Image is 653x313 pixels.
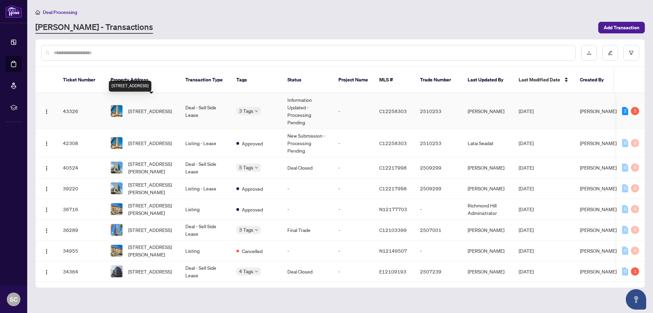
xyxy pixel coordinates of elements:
span: [PERSON_NAME] [580,140,617,146]
td: - [282,240,333,261]
span: [PERSON_NAME] [580,165,617,171]
span: [PERSON_NAME] [580,248,617,254]
span: Approved [242,185,263,192]
td: Listing [180,199,231,220]
div: 0 [622,184,628,192]
span: C12258303 [379,108,407,114]
div: 1 [631,267,639,276]
td: - [333,240,374,261]
td: Deal - Sell Side Lease [180,93,231,129]
img: Logo [44,249,49,254]
span: C12103399 [379,227,407,233]
td: Latai Seadat [462,129,513,157]
td: Listing - Lease [180,178,231,199]
span: [STREET_ADDRESS] [128,107,172,115]
td: 40524 [57,157,105,178]
span: [DATE] [519,185,534,191]
span: [PERSON_NAME] [580,108,617,114]
td: [PERSON_NAME] [462,220,513,240]
span: [STREET_ADDRESS][PERSON_NAME] [128,181,174,196]
th: Trade Number [415,67,462,93]
td: 36716 [57,199,105,220]
span: down [255,228,258,232]
span: down [255,166,258,169]
td: - [333,178,374,199]
span: C12217998 [379,165,407,171]
div: 0 [622,247,628,255]
div: 0 [631,163,639,172]
span: [PERSON_NAME] [580,227,617,233]
span: [DATE] [519,206,534,212]
span: [STREET_ADDRESS][PERSON_NAME] [128,202,174,217]
img: thumbnail-img [111,162,122,173]
img: thumbnail-img [111,105,122,117]
img: Logo [44,141,49,146]
td: Listing [180,240,231,261]
th: Status [282,67,333,93]
button: Logo [41,266,52,277]
td: Deal - Sell Side Lease [180,157,231,178]
td: 43326 [57,93,105,129]
span: Cancelled [242,247,263,255]
div: 2 [622,107,628,115]
button: edit [602,45,618,61]
button: Logo [41,162,52,173]
td: Deal Closed [282,157,333,178]
span: Last Modified Date [519,76,560,83]
a: [PERSON_NAME] - Transactions [35,21,153,34]
span: Deal Processing [43,9,77,15]
span: download [587,50,591,55]
td: Richmond Hill Administrator [462,199,513,220]
th: Last Modified Date [513,67,574,93]
td: 36289 [57,220,105,240]
span: SC [10,295,18,304]
span: home [35,10,40,15]
img: thumbnail-img [111,224,122,236]
td: - [333,261,374,282]
img: thumbnail-img [111,266,122,277]
td: Final Trade [282,220,333,240]
th: Tags [231,67,282,93]
span: Approved [242,206,263,213]
img: thumbnail-img [111,245,122,256]
img: logo [5,5,22,18]
div: 0 [622,226,628,234]
button: Add Transaction [598,22,645,33]
th: Property Address [105,67,180,93]
div: 0 [631,247,639,255]
td: [PERSON_NAME] [462,178,513,199]
div: [STREET_ADDRESS] [109,81,151,92]
span: [PERSON_NAME] [580,206,617,212]
div: 0 [631,205,639,213]
span: [DATE] [519,108,534,114]
td: 34955 [57,240,105,261]
div: 0 [622,139,628,147]
div: 0 [622,205,628,213]
td: 42308 [57,129,105,157]
td: [PERSON_NAME] [462,261,513,282]
td: 2509299 [415,157,462,178]
td: Deal - Sell Side Lease [180,220,231,240]
span: [STREET_ADDRESS] [128,268,172,275]
img: thumbnail-img [111,183,122,194]
th: Transaction Type [180,67,231,93]
span: [DATE] [519,248,534,254]
img: Logo [44,269,49,275]
td: - [333,199,374,220]
td: 2510253 [415,129,462,157]
img: Logo [44,166,49,171]
td: Information Updated - Processing Pending [282,93,333,129]
div: 0 [631,184,639,192]
button: Logo [41,204,52,215]
span: [PERSON_NAME] [580,185,617,191]
td: Deal - Sell Side Lease [180,261,231,282]
th: Project Name [333,67,374,93]
td: Deal Closed [282,261,333,282]
td: - [282,199,333,220]
button: Logo [41,224,52,235]
span: C12258303 [379,140,407,146]
td: - [415,199,462,220]
span: edit [608,50,613,55]
td: [PERSON_NAME] [462,240,513,261]
span: Approved [242,140,263,147]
